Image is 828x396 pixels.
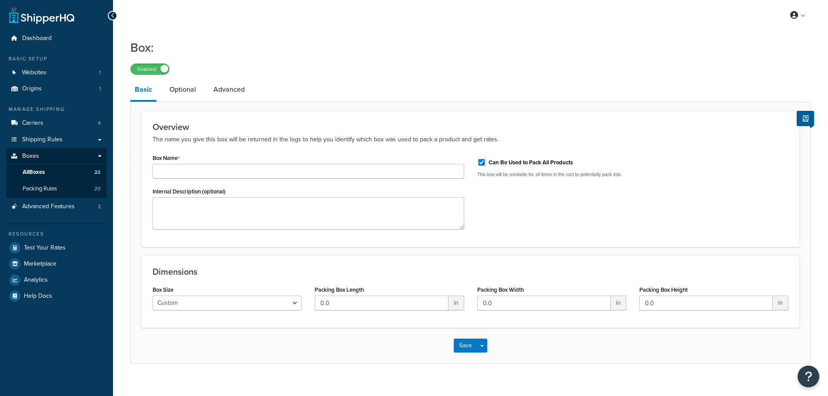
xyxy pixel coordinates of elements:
span: 1 [99,85,101,93]
span: in [611,296,626,310]
a: Websites1 [7,65,106,81]
button: Open Resource Center [798,366,819,387]
span: 20 [94,185,100,193]
div: Manage Shipping [7,106,106,113]
span: 1 [99,69,101,77]
li: Websites [7,65,106,81]
p: This box will be available for all items in the cart to potentially pack into [477,171,789,178]
h1: Box: [130,39,800,56]
label: Packing Box Length [315,286,364,293]
label: Can Be Used to Pack All Products [489,159,573,166]
label: Box Name [153,155,180,162]
span: Help Docs [24,293,52,300]
a: Basic [130,79,156,102]
span: Advanced Features [22,203,75,210]
span: 22 [94,169,100,176]
label: Box Size [153,286,173,293]
a: Help Docs [7,288,106,304]
span: Carriers [22,120,43,127]
h3: Overview [153,122,788,132]
label: Packing Box Height [639,286,688,293]
div: Basic Setup [7,55,106,63]
span: Shipping Rules [22,136,63,143]
a: Packing Rules20 [7,181,106,197]
label: Internal Description (optional) [153,188,226,195]
span: Packing Rules [23,185,57,193]
span: Test Your Rates [24,244,66,252]
div: Resources [7,230,106,238]
li: Origins [7,81,106,97]
a: Shipping Rules [7,132,106,148]
a: Marketplace [7,256,106,272]
span: 2 [98,203,101,210]
span: in [773,296,788,310]
button: Show Help Docs [797,111,814,126]
span: in [449,296,464,310]
span: Analytics [24,276,48,284]
label: Packing Box Width [477,286,524,293]
span: Marketplace [24,260,57,268]
a: Dashboard [7,30,106,47]
span: Boxes [22,153,39,160]
button: Save [454,339,477,353]
a: Optional [165,79,200,100]
li: Packing Rules [7,181,106,197]
span: Websites [22,69,47,77]
p: The name you give this box will be returned in the logs to help you identify which box was used t... [153,134,788,145]
a: Analytics [7,272,106,288]
a: Carriers4 [7,115,106,131]
a: AllBoxes22 [7,164,106,180]
li: Advanced Features [7,199,106,215]
a: Advanced [209,79,249,100]
h3: Dimensions [153,267,788,276]
a: Origins1 [7,81,106,97]
span: Origins [22,85,42,93]
a: Boxes [7,148,106,164]
li: Boxes [7,148,106,198]
span: 4 [98,120,101,127]
a: Test Your Rates [7,240,106,256]
a: Advanced Features2 [7,199,106,215]
span: Dashboard [22,35,52,42]
label: Enabled [131,64,169,74]
li: Carriers [7,115,106,131]
span: All Boxes [23,169,45,176]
